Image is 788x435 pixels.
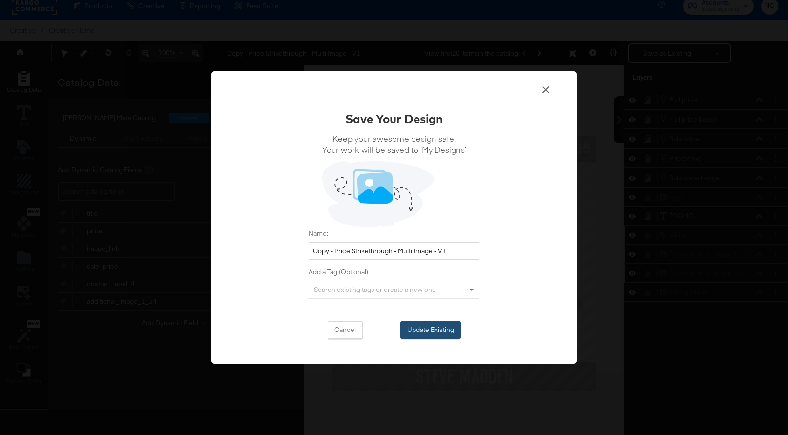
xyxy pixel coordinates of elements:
span: Your work will be saved to ‘My Designs’ [322,144,466,155]
div: Search existing tags or create a new one [309,281,479,298]
button: Update Existing [400,321,461,339]
label: Add a Tag (Optional): [309,268,479,277]
span: Keep your awesome design safe. [322,133,466,144]
div: Save Your Design [345,110,443,127]
label: Name: [309,229,479,238]
button: Cancel [328,321,363,339]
